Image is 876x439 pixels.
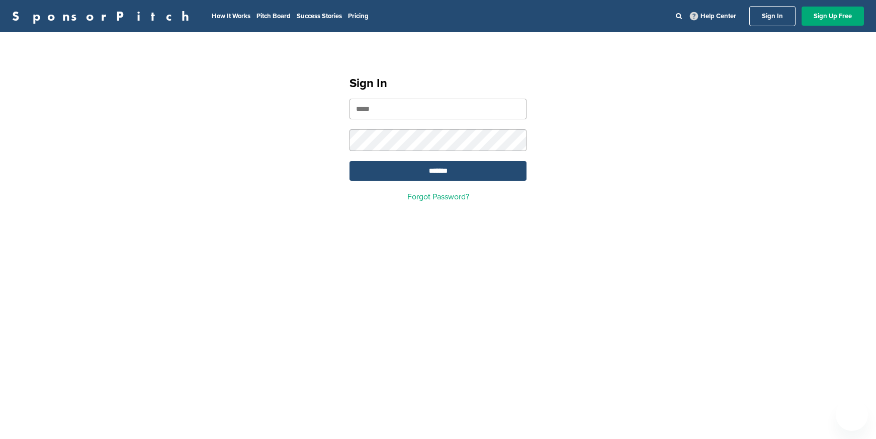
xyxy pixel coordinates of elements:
a: Sign In [749,6,796,26]
a: Help Center [688,10,738,22]
a: Sign Up Free [802,7,864,26]
iframe: Button to launch messaging window [836,399,868,431]
a: Pitch Board [256,12,291,20]
a: How It Works [212,12,250,20]
a: Success Stories [297,12,342,20]
a: Pricing [348,12,369,20]
a: SponsorPitch [12,10,196,23]
h1: Sign In [349,75,527,93]
a: Forgot Password? [407,192,469,202]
